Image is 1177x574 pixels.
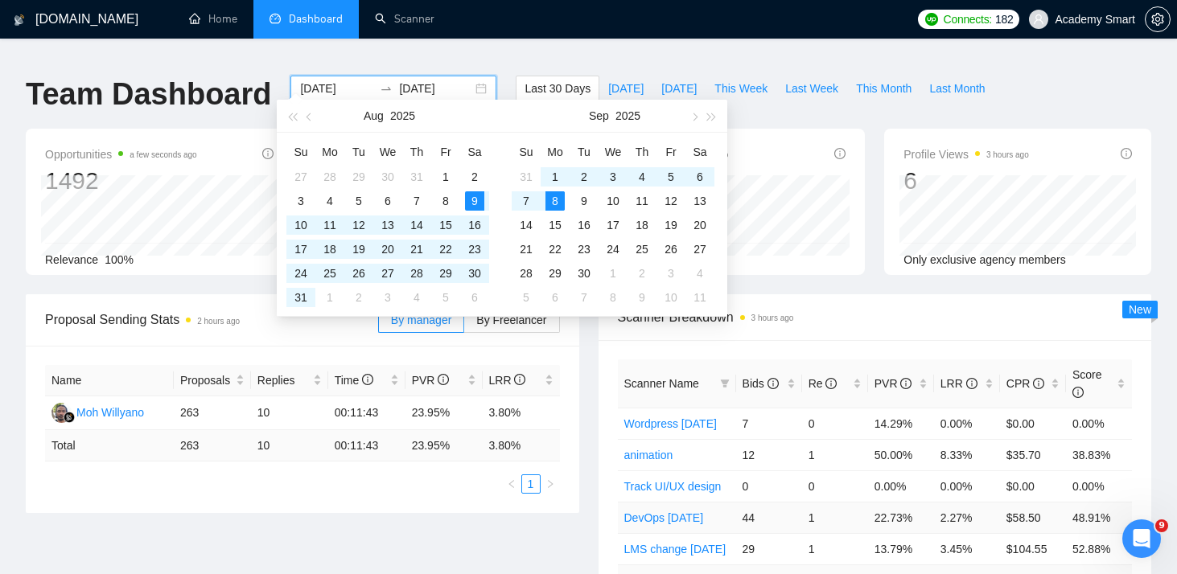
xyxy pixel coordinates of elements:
div: 29 [545,264,565,283]
td: 2025-08-23 [460,237,489,261]
div: 15 [436,215,455,235]
button: 2025 [615,100,640,132]
div: 6 [903,166,1029,196]
td: 2025-09-20 [685,213,714,237]
td: 2025-08-15 [431,213,460,237]
div: 14 [516,215,536,235]
div: 9 [465,191,484,211]
span: Last Month [929,80,985,97]
span: New [1129,303,1151,316]
span: Profile Views [903,145,1029,164]
td: 2025-10-07 [570,285,599,310]
div: 17 [291,240,311,259]
span: 9 [1155,519,1168,532]
td: 2025-09-04 [628,165,656,189]
td: 00:11:43 [328,430,405,461]
div: 28 [516,264,536,283]
img: MW [51,403,72,423]
td: 14.29% [868,408,934,439]
div: 22 [545,240,565,259]
span: Replies [257,371,310,389]
span: [DATE] [608,80,644,97]
a: animation [624,449,673,461]
div: 2 [632,264,652,283]
td: 2025-09-26 [656,237,685,261]
a: 1 [522,475,540,493]
button: Sep [589,100,609,132]
div: 6 [378,191,397,211]
button: 2025 [390,100,415,132]
td: 2025-10-01 [599,261,628,285]
td: 2025-08-29 [431,261,460,285]
td: 8.33% [934,439,1000,470]
div: 23 [465,240,484,259]
td: 2025-10-08 [599,285,628,310]
span: Score [1072,368,1102,399]
td: 2025-08-31 [512,165,541,189]
div: 1 [436,167,455,187]
span: PVR [412,374,450,387]
td: 2025-08-06 [373,189,402,213]
span: Scanner Breakdown [618,307,1133,327]
span: info-circle [438,374,449,385]
td: 2025-09-25 [628,237,656,261]
td: 263 [174,430,251,461]
td: 2025-09-22 [541,237,570,261]
td: 2025-09-16 [570,213,599,237]
div: 5 [436,288,455,307]
th: Mo [541,139,570,165]
div: 2 [349,288,368,307]
div: 4 [690,264,710,283]
div: 20 [690,215,710,235]
button: This Week [706,76,776,101]
a: DevOps [DATE] [624,511,704,524]
th: We [599,139,628,165]
td: 2025-09-05 [656,165,685,189]
span: info-circle [1033,378,1044,389]
th: Fr [656,139,685,165]
div: 3 [291,191,311,211]
td: 2025-08-21 [402,237,431,261]
div: 4 [320,191,340,211]
span: PVR [875,377,912,390]
div: 21 [407,240,426,259]
button: Last 30 Days [516,76,599,101]
td: 2025-07-31 [402,165,431,189]
div: 7 [516,191,536,211]
span: right [545,479,555,489]
th: Su [286,139,315,165]
div: 19 [349,240,368,259]
div: 31 [291,288,311,307]
span: info-circle [825,378,837,389]
div: 8 [436,191,455,211]
time: 2 hours ago [197,317,240,326]
td: 23.95% [405,396,483,430]
input: Start date [300,80,373,97]
div: 15 [545,215,565,235]
div: 5 [349,191,368,211]
td: 2025-08-01 [431,165,460,189]
td: 2025-10-03 [656,261,685,285]
td: 2025-09-03 [373,285,402,310]
div: 14 [407,215,426,235]
div: 7 [574,288,594,307]
td: 0.00% [934,408,1000,439]
td: 10 [251,396,328,430]
td: 2025-08-12 [344,213,373,237]
div: 29 [349,167,368,187]
td: 2025-09-02 [344,285,373,310]
div: 7 [407,191,426,211]
td: 2025-09-04 [402,285,431,310]
span: By manager [391,314,451,326]
td: 263 [174,396,251,430]
td: 2025-09-11 [628,189,656,213]
div: 2 [574,167,594,187]
td: 2025-10-11 [685,285,714,310]
td: $0.00 [1000,408,1066,439]
span: This Month [856,80,912,97]
td: 2025-10-04 [685,261,714,285]
td: 2025-07-30 [373,165,402,189]
td: 2025-08-09 [460,189,489,213]
div: 11 [690,288,710,307]
div: 1492 [45,166,197,196]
